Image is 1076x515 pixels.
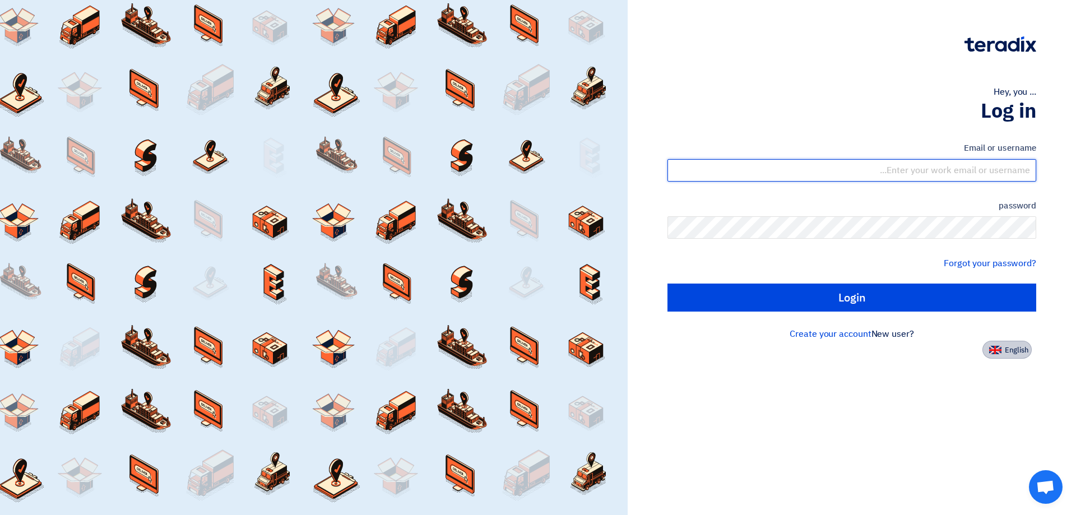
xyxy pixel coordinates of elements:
[1029,470,1063,504] a: Open chat
[1005,345,1028,355] font: English
[964,142,1036,154] font: Email or username
[667,284,1036,312] input: Login
[964,36,1036,52] img: Teradix logo
[994,85,1036,99] font: Hey, you ...
[667,159,1036,182] input: Enter your work email or username...
[790,327,871,341] a: Create your account
[982,341,1032,359] button: English
[944,257,1036,270] a: Forgot your password?
[981,96,1036,126] font: Log in
[871,327,914,341] font: New user?
[999,199,1036,212] font: password
[989,346,1001,354] img: en-US.png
